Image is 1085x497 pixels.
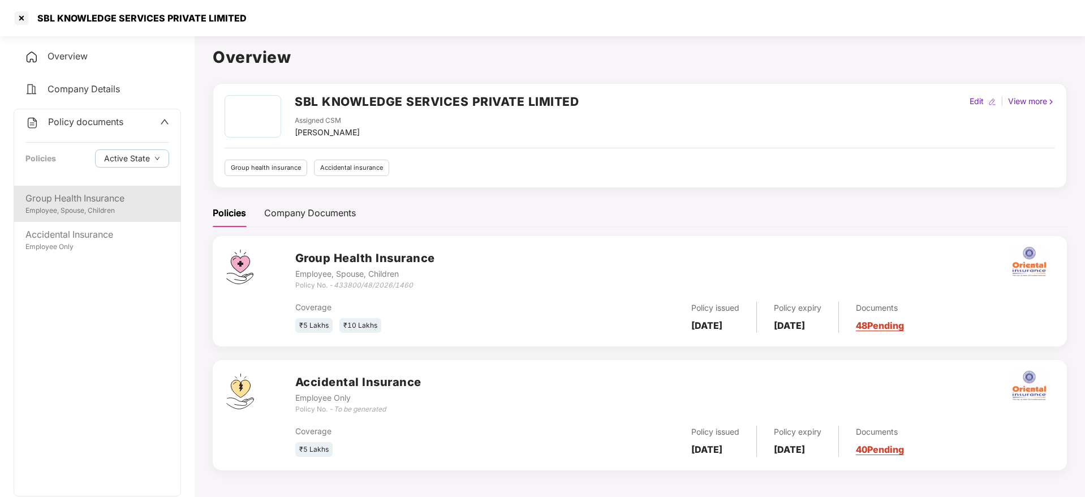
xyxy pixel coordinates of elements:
[691,302,739,314] div: Policy issued
[295,126,360,139] div: [PERSON_NAME]
[1006,95,1057,108] div: View more
[295,425,548,438] div: Coverage
[856,426,904,438] div: Documents
[334,405,386,413] i: To be generated
[25,205,169,216] div: Employee, Spouse, Children
[295,280,435,291] div: Policy No. -
[339,318,381,333] div: ₹10 Lakhs
[226,374,254,409] img: svg+xml;base64,PHN2ZyB4bWxucz0iaHR0cDovL3d3dy53My5vcmcvMjAwMC9zdmciIHdpZHRoPSI0OS4zMjEiIGhlaWdodD...
[25,83,38,96] img: svg+xml;base64,PHN2ZyB4bWxucz0iaHR0cDovL3d3dy53My5vcmcvMjAwMC9zdmciIHdpZHRoPSIyNCIgaGVpZ2h0PSIyNC...
[334,281,413,289] i: 433800/48/2026/1460
[295,318,333,333] div: ₹5 Lakhs
[295,115,360,126] div: Assigned CSM
[31,12,247,24] div: SBL KNOWLEDGE SERVICES PRIVATE LIMITED
[856,302,904,314] div: Documents
[104,152,150,165] span: Active State
[25,191,169,205] div: Group Health Insurance
[160,117,169,126] span: up
[691,426,739,438] div: Policy issued
[213,45,1067,70] h1: Overview
[225,160,307,176] div: Group health insurance
[213,206,246,220] div: Policies
[25,242,169,252] div: Employee Only
[314,160,389,176] div: Accidental insurance
[25,152,56,165] div: Policies
[48,50,88,62] span: Overview
[774,320,805,331] b: [DATE]
[856,320,904,331] a: 48 Pending
[264,206,356,220] div: Company Documents
[1047,98,1055,106] img: rightIcon
[774,302,821,314] div: Policy expiry
[295,268,435,280] div: Employee, Spouse, Children
[295,442,333,457] div: ₹5 Lakhs
[25,50,38,64] img: svg+xml;base64,PHN2ZyB4bWxucz0iaHR0cDovL3d3dy53My5vcmcvMjAwMC9zdmciIHdpZHRoPSIyNCIgaGVpZ2h0PSIyNC...
[774,444,805,455] b: [DATE]
[998,95,1006,108] div: |
[295,374,421,391] h3: Accidental Insurance
[988,98,996,106] img: editIcon
[95,149,169,168] button: Active Statedown
[295,301,548,314] div: Coverage
[25,116,39,130] img: svg+xml;base64,PHN2ZyB4bWxucz0iaHR0cDovL3d3dy53My5vcmcvMjAwMC9zdmciIHdpZHRoPSIyNCIgaGVpZ2h0PSIyNC...
[226,250,253,284] img: svg+xml;base64,PHN2ZyB4bWxucz0iaHR0cDovL3d3dy53My5vcmcvMjAwMC9zdmciIHdpZHRoPSI0Ny43MTQiIGhlaWdodD...
[967,95,986,108] div: Edit
[856,444,904,455] a: 40 Pending
[48,83,120,95] span: Company Details
[48,116,123,127] span: Policy documents
[25,228,169,242] div: Accidental Insurance
[691,444,722,455] b: [DATE]
[295,250,435,267] h3: Group Health Insurance
[774,426,821,438] div: Policy expiry
[154,156,160,162] span: down
[295,92,579,111] h2: SBL KNOWLEDGE SERVICES PRIVATE LIMITED
[295,392,421,404] div: Employee Only
[1009,242,1049,281] img: oi.png
[1009,366,1049,405] img: oi.png
[691,320,722,331] b: [DATE]
[295,404,421,415] div: Policy No. -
